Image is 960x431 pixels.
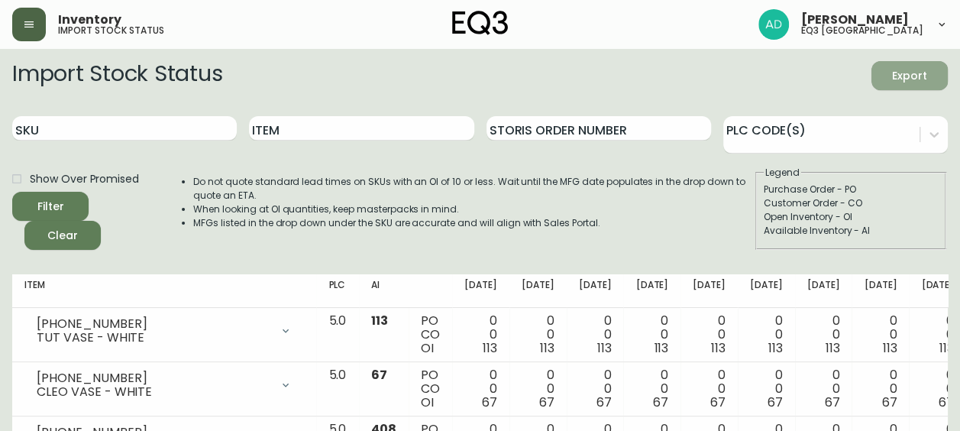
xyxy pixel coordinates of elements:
[452,11,509,35] img: logo
[522,314,554,355] div: 0 0
[316,274,359,308] th: PLC
[825,394,840,411] span: 67
[710,394,726,411] span: 67
[37,226,89,245] span: Clear
[539,394,554,411] span: 67
[764,183,938,196] div: Purchase Order - PO
[421,314,440,355] div: PO CO
[24,368,304,402] div: [PHONE_NUMBER]CLEO VASE - WHITE
[882,339,897,357] span: 113
[795,274,852,308] th: [DATE]
[764,196,938,210] div: Customer Order - CO
[371,366,387,384] span: 67
[464,368,497,410] div: 0 0
[738,274,795,308] th: [DATE]
[371,312,388,329] span: 113
[939,394,954,411] span: 67
[193,203,754,216] li: When looking at OI quantities, keep masterpacks in mind.
[711,339,726,357] span: 113
[37,317,270,331] div: [PHONE_NUMBER]
[764,210,938,224] div: Open Inventory - OI
[597,339,612,357] span: 113
[693,368,726,410] div: 0 0
[12,192,89,221] button: Filter
[801,14,909,26] span: [PERSON_NAME]
[509,274,567,308] th: [DATE]
[567,274,624,308] th: [DATE]
[680,274,738,308] th: [DATE]
[540,339,554,357] span: 113
[871,61,948,90] button: Export
[464,314,497,355] div: 0 0
[764,224,938,238] div: Available Inventory - AI
[764,166,801,180] legend: Legend
[864,314,897,355] div: 0 0
[623,274,680,308] th: [DATE]
[758,9,789,40] img: 308eed972967e97254d70fe596219f44
[807,314,840,355] div: 0 0
[12,274,316,308] th: Item
[522,368,554,410] div: 0 0
[881,394,897,411] span: 67
[750,368,783,410] div: 0 0
[635,368,668,410] div: 0 0
[750,314,783,355] div: 0 0
[452,274,509,308] th: [DATE]
[921,368,954,410] div: 0 0
[24,314,304,348] div: [PHONE_NUMBER]TUT VASE - WHITE
[635,314,668,355] div: 0 0
[30,171,139,187] span: Show Over Promised
[768,339,783,357] span: 113
[939,339,954,357] span: 113
[58,26,164,35] h5: import stock status
[316,308,359,362] td: 5.0
[483,339,497,357] span: 113
[654,339,668,357] span: 113
[482,394,497,411] span: 67
[807,368,840,410] div: 0 0
[37,197,64,216] div: Filter
[801,26,923,35] h5: eq3 [GEOGRAPHIC_DATA]
[193,175,754,203] li: Do not quote standard lead times on SKUs with an OI of 10 or less. Wait until the MFG date popula...
[37,371,270,385] div: [PHONE_NUMBER]
[24,221,101,250] button: Clear
[884,66,936,86] span: Export
[421,394,434,411] span: OI
[653,394,668,411] span: 67
[864,368,897,410] div: 0 0
[316,362,359,416] td: 5.0
[579,368,612,410] div: 0 0
[921,314,954,355] div: 0 0
[193,216,754,230] li: MFGs listed in the drop down under the SKU are accurate and will align with Sales Portal.
[852,274,909,308] th: [DATE]
[37,331,270,345] div: TUT VASE - WHITE
[421,368,440,410] div: PO CO
[768,394,783,411] span: 67
[58,14,121,26] span: Inventory
[37,385,270,399] div: CLEO VASE - WHITE
[579,314,612,355] div: 0 0
[421,339,434,357] span: OI
[12,61,222,90] h2: Import Stock Status
[693,314,726,355] div: 0 0
[596,394,612,411] span: 67
[826,339,840,357] span: 113
[359,274,409,308] th: AI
